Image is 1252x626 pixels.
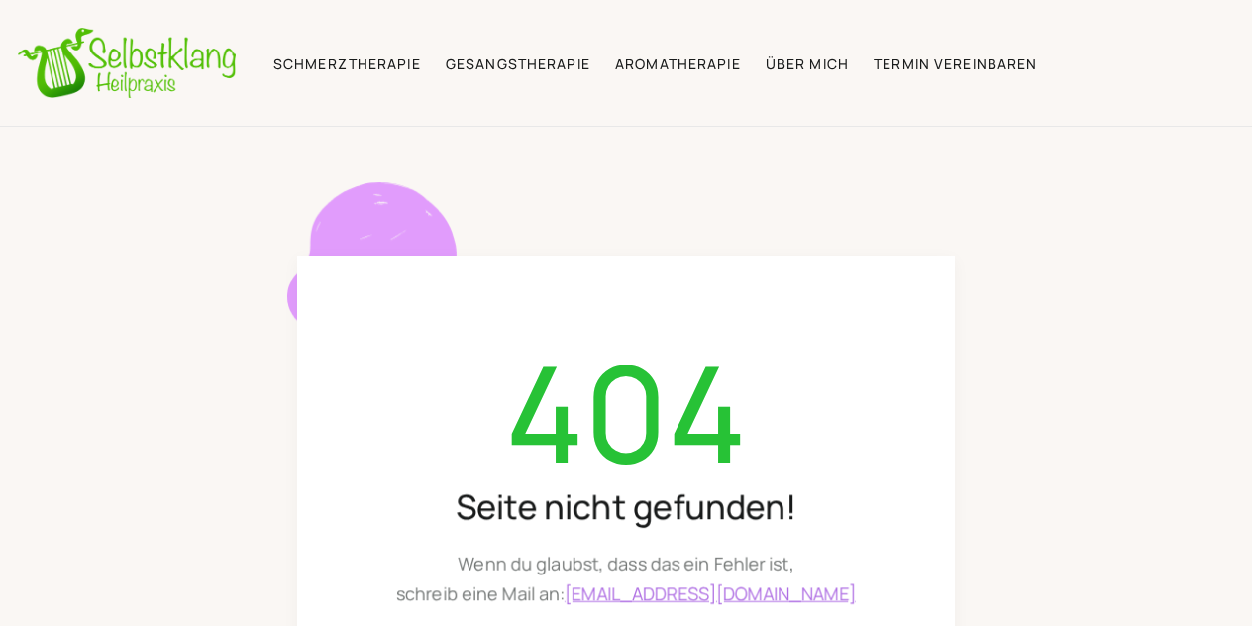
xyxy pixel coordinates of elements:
[273,54,421,73] a: Schmerztherapie
[766,54,849,73] a: ÜBER MICH
[565,581,856,605] a: [EMAIL_ADDRESS][DOMAIN_NAME]
[615,54,741,73] a: AROMAtherapie
[874,54,1037,73] a: Termin vereinbaren
[396,343,856,481] div: 404
[446,54,590,73] a: GESANGStherapie
[396,549,856,608] p: Wenn du glaubst, dass das ein Fehler ist, schreib eine Mail an:
[396,482,856,532] h1: Seite nicht gefunden!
